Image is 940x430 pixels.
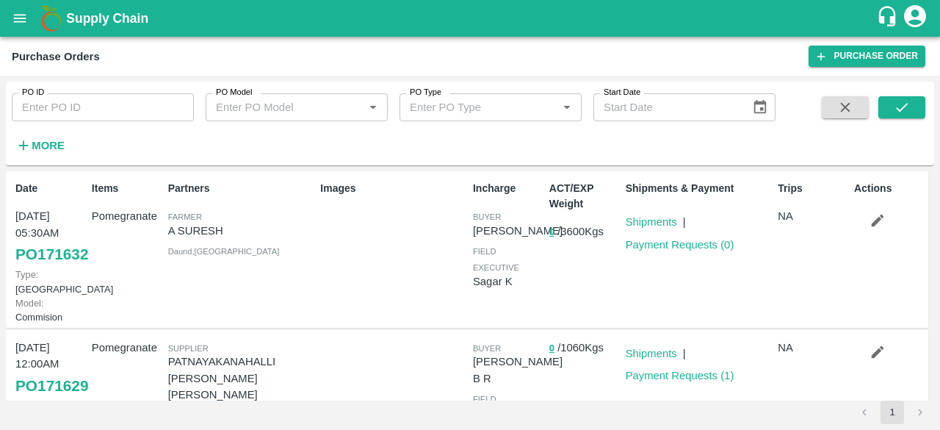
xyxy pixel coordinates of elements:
div: customer-support [876,5,902,32]
p: Items [92,181,162,196]
button: Open [364,98,383,117]
p: Images [320,181,467,196]
strong: More [32,140,65,151]
p: Shipments & Payment [626,181,773,196]
a: Payment Requests (0) [626,239,734,251]
a: PO171632 [15,241,88,268]
a: Supply Chain [66,8,876,29]
p: [GEOGRAPHIC_DATA] [15,268,86,295]
span: field executive [473,247,519,272]
p: / 1060 Kgs [549,340,620,356]
p: [PERSON_NAME] [473,223,563,239]
input: Enter PO Model [210,98,359,117]
p: Incharge [473,181,543,196]
p: Pomegranate [92,208,162,224]
button: Open [557,98,576,117]
label: PO Model [216,87,253,98]
p: Vendor [15,399,86,413]
div: Purchase Orders [12,47,100,66]
button: Choose date [746,93,774,121]
b: Supply Chain [66,11,148,26]
button: 0 [549,224,554,241]
p: [PERSON_NAME] B R [473,354,563,387]
p: NA [778,340,848,356]
span: buyer [473,344,501,353]
label: Start Date [604,87,640,98]
p: / 3600 Kgs [549,223,620,240]
p: Partners [168,181,315,196]
div: account of current user [902,3,928,34]
button: 0 [549,340,554,357]
button: page 1 [881,401,904,424]
a: Shipments [626,216,677,228]
button: open drawer [3,1,37,35]
input: Start Date [593,93,740,121]
p: NA [778,208,848,224]
p: Sagar K [473,273,543,290]
p: PATNAYAKANAHALLI [PERSON_NAME] [PERSON_NAME] [168,354,315,403]
a: Purchase Order [809,46,925,67]
span: Supplier [168,344,209,353]
span: buyer [473,212,501,221]
div: | [677,340,686,362]
button: More [12,133,68,158]
p: Pomegranate [92,340,162,356]
p: A SURESH [168,223,315,239]
input: Enter PO Type [404,98,553,117]
span: Type: [15,269,38,280]
span: field executive [473,395,519,420]
nav: pagination navigation [850,401,934,424]
p: ACT/EXP Weight [549,181,620,212]
img: logo [37,4,66,33]
span: Model: [15,298,43,309]
a: PO171629 [15,373,88,399]
label: PO ID [22,87,44,98]
div: | [677,208,686,230]
span: Daund , [GEOGRAPHIC_DATA] [168,247,280,256]
p: [DATE] 05:30AM [15,208,86,241]
p: Trips [778,181,848,196]
span: Farmer [168,212,202,221]
input: Enter PO ID [12,93,194,121]
p: Commision [15,296,86,324]
label: PO Type [410,87,441,98]
a: Payment Requests (1) [626,370,734,381]
p: Actions [854,181,925,196]
a: Shipments [626,348,677,359]
p: [DATE] 12:00AM [15,340,86,373]
p: Date [15,181,86,196]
